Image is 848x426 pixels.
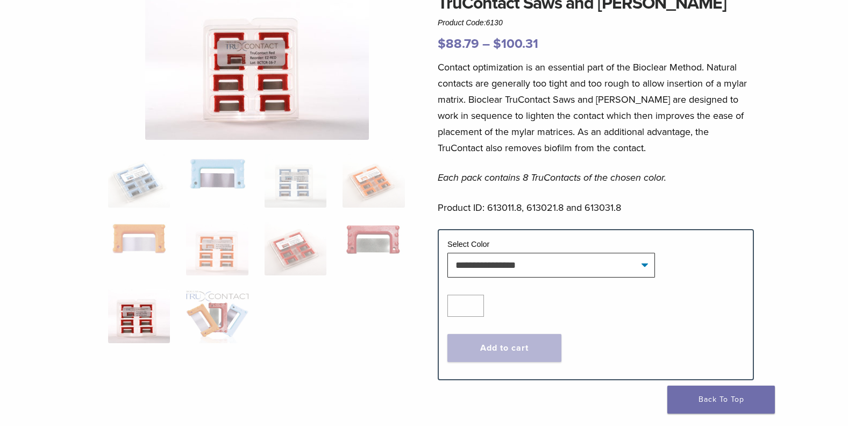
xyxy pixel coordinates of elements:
[265,154,326,208] img: TruContact Saws and Sanders - Image 3
[108,289,170,343] img: TruContact Saws and Sanders - Image 9
[493,36,538,52] bdi: 100.31
[186,222,248,275] img: TruContact Saws and Sanders - Image 6
[667,386,775,414] a: Back To Top
[486,18,503,27] span: 6130
[438,36,479,52] bdi: 88.79
[438,172,666,183] em: Each pack contains 8 TruContacts of the chosen color.
[438,59,754,156] p: Contact optimization is an essential part of the Bioclear Method. Natural contacts are generally ...
[265,222,326,275] img: TruContact Saws and Sanders - Image 7
[108,154,170,208] img: TruContact-Blue-2-324x324.jpg
[108,222,170,255] img: TruContact Saws and Sanders - Image 5
[447,334,561,362] button: Add to cart
[186,154,248,192] img: TruContact Saws and Sanders - Image 2
[493,36,501,52] span: $
[438,18,503,27] span: Product Code:
[343,222,404,258] img: TruContact Saws and Sanders - Image 8
[447,240,489,248] label: Select Color
[438,200,754,216] p: Product ID: 613011.8, 613021.8 and 613031.8
[482,36,490,52] span: –
[186,289,248,343] img: TruContact Saws and Sanders - Image 10
[438,36,446,52] span: $
[343,154,404,208] img: TruContact Saws and Sanders - Image 4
